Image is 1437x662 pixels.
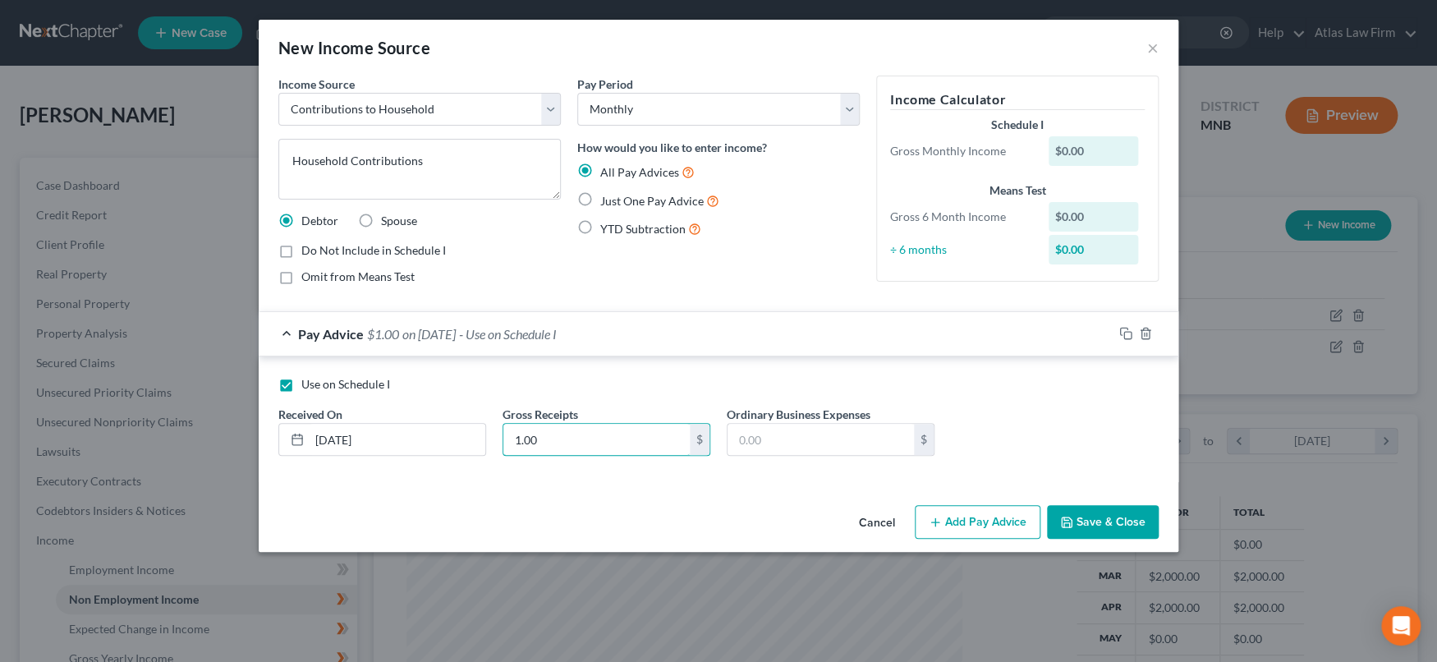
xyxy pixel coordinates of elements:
[890,117,1145,133] div: Schedule I
[1049,235,1139,264] div: $0.00
[915,505,1040,540] button: Add Pay Advice
[1049,136,1139,166] div: $0.00
[1147,38,1159,57] button: ×
[600,222,686,236] span: YTD Subtraction
[278,77,355,91] span: Income Source
[600,165,679,179] span: All Pay Advices
[278,36,430,59] div: New Income Source
[301,243,446,257] span: Do Not Include in Schedule I
[278,407,342,421] span: Received On
[882,241,1040,258] div: ÷ 6 months
[459,326,557,342] span: - Use on Schedule I
[381,214,417,228] span: Spouse
[882,143,1040,159] div: Gross Monthly Income
[367,326,399,342] span: $1.00
[882,209,1040,225] div: Gross 6 Month Income
[890,90,1145,110] h5: Income Calculator
[503,406,578,423] label: Gross Receipts
[1381,606,1421,646] div: Open Intercom Messenger
[577,76,633,93] label: Pay Period
[846,507,908,540] button: Cancel
[577,139,767,156] label: How would you like to enter income?
[301,214,338,228] span: Debtor
[600,194,704,208] span: Just One Pay Advice
[310,424,485,455] input: MM/DD/YYYY
[1049,202,1139,232] div: $0.00
[503,424,690,455] input: 0.00
[402,326,456,342] span: on [DATE]
[301,269,415,283] span: Omit from Means Test
[727,406,870,423] label: Ordinary Business Expenses
[690,424,709,455] div: $
[301,377,390,391] span: Use on Schedule I
[1047,505,1159,540] button: Save & Close
[890,182,1145,199] div: Means Test
[298,326,364,342] span: Pay Advice
[728,424,914,455] input: 0.00
[914,424,934,455] div: $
